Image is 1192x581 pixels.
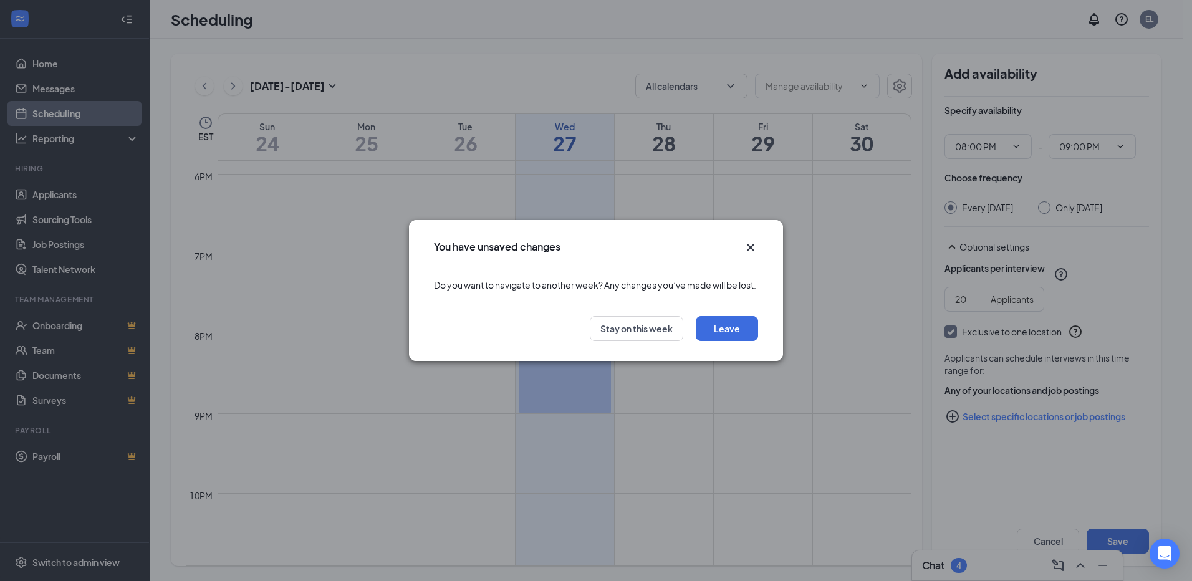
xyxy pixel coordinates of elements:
button: Close [743,240,758,255]
div: Do you want to navigate to another week? Any changes you’ve made will be lost. [434,266,758,304]
div: Open Intercom Messenger [1150,539,1180,569]
button: Leave [696,316,758,341]
svg: Cross [743,240,758,255]
h3: You have unsaved changes [434,240,560,254]
button: Stay on this week [590,316,683,341]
